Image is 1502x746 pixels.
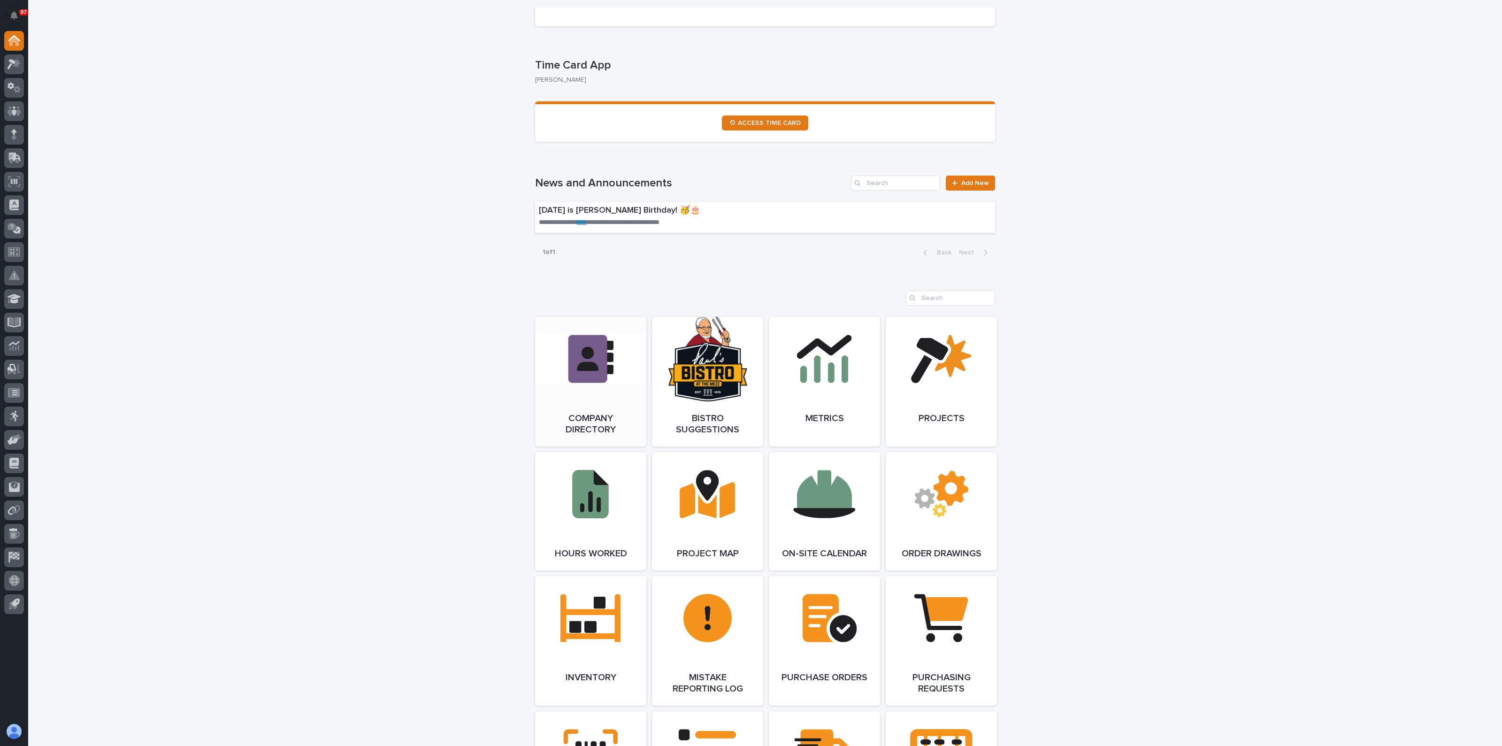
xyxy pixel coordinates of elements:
a: Projects [886,317,997,446]
a: Hours Worked [535,452,646,570]
button: Notifications [4,6,24,25]
p: Time Card App [535,59,991,72]
h1: News and Announcements [535,177,847,190]
a: Project Map [652,452,763,570]
p: [DATE] is [PERSON_NAME] Birthday! 🥳🎂 [539,206,845,216]
a: Company Directory [535,317,646,446]
p: 97 [21,9,27,15]
a: Add New [946,176,995,191]
input: Search [906,291,995,306]
a: Order Drawings [886,452,997,570]
span: ⏲ ACCESS TIME CARD [729,120,801,126]
a: Inventory [535,576,646,706]
input: Search [851,176,940,191]
a: On-Site Calendar [769,452,880,570]
a: ⏲ ACCESS TIME CARD [722,115,808,131]
p: 1 of 1 [535,241,563,264]
a: Metrics [769,317,880,446]
button: users-avatar [4,722,24,741]
button: Back [916,248,955,257]
span: Add New [961,180,989,186]
p: [PERSON_NAME] [535,76,988,84]
span: Next [959,249,980,256]
div: Notifications97 [12,11,24,26]
a: Bistro Suggestions [652,317,763,446]
a: Mistake Reporting Log [652,576,763,706]
button: Next [955,248,995,257]
a: Purchase Orders [769,576,880,706]
span: Back [931,249,951,256]
a: Purchasing Requests [886,576,997,706]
